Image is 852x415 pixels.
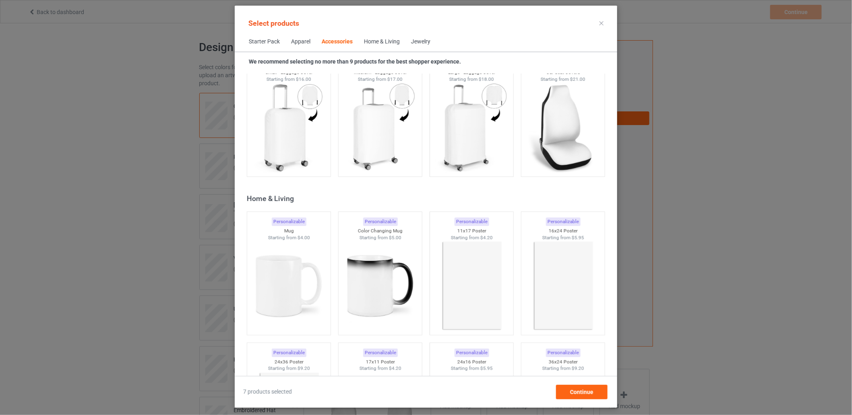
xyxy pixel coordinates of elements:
[243,32,285,51] span: Starter Pack
[253,82,325,173] img: regular.jpg
[247,234,331,241] div: Starting from
[521,234,605,241] div: Starting from
[389,235,401,240] span: $5.00
[363,349,398,357] div: Personalizable
[436,82,508,173] img: regular.jpg
[387,76,403,82] span: $17.00
[339,365,422,372] div: Starting from
[253,241,325,331] img: regular.jpg
[430,228,514,234] div: 11x17 Poster
[364,38,400,46] div: Home & Living
[291,38,310,46] div: Apparel
[430,365,514,372] div: Starting from
[389,366,401,371] span: $4.20
[247,194,609,203] div: Home & Living
[247,365,331,372] div: Starting from
[521,359,605,366] div: 36x24 Poster
[430,234,514,241] div: Starting from
[479,76,494,82] span: $18.00
[430,359,514,366] div: 24x16 Poster
[247,359,331,366] div: 24x36 Poster
[570,76,585,82] span: $21.00
[247,228,331,234] div: Mug
[480,235,493,240] span: $4.20
[480,366,493,371] span: $5.95
[298,366,310,371] span: $9.20
[296,76,311,82] span: $16.00
[527,241,599,331] img: regular.jpg
[339,228,422,234] div: Color Changing Mug
[249,58,461,65] strong: We recommend selecting no more than 9 products for the best shopper experience.
[344,241,416,331] img: regular.jpg
[572,235,584,240] span: $5.95
[556,385,608,399] div: Continue
[430,76,514,83] div: Starting from
[344,82,416,173] img: regular.jpg
[570,389,594,395] span: Continue
[272,349,306,357] div: Personalizable
[322,38,353,46] div: Accessories
[521,365,605,372] div: Starting from
[546,349,581,357] div: Personalizable
[363,218,398,226] div: Personalizable
[572,366,584,371] span: $9.20
[298,235,310,240] span: $4.00
[339,76,422,83] div: Starting from
[247,76,331,83] div: Starting from
[521,76,605,83] div: Starting from
[546,218,581,226] div: Personalizable
[339,359,422,366] div: 17x11 Poster
[339,234,422,241] div: Starting from
[411,38,430,46] div: Jewelry
[243,388,292,396] span: 7 products selected
[521,228,605,234] div: 16x24 Poster
[272,218,306,226] div: Personalizable
[455,218,489,226] div: Personalizable
[248,19,299,27] span: Select products
[455,349,489,357] div: Personalizable
[527,82,599,173] img: regular.jpg
[436,241,508,331] img: regular.jpg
